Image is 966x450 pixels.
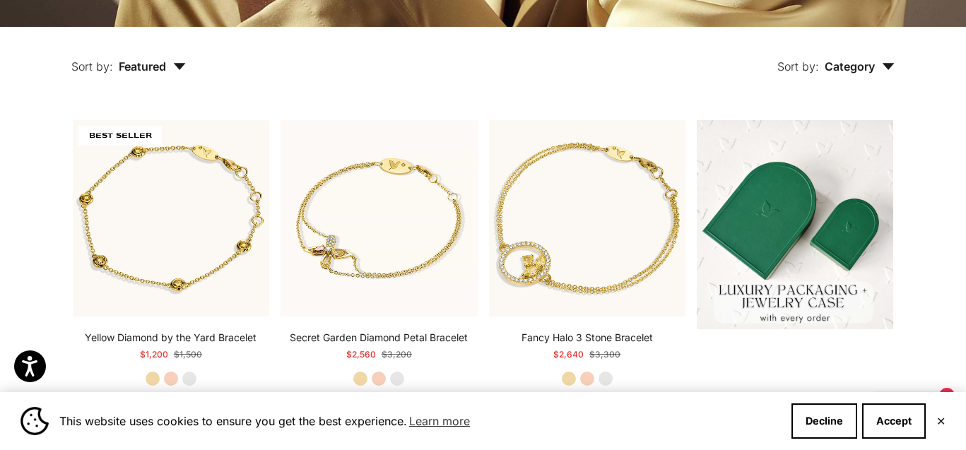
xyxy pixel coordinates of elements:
img: #YellowGold [73,120,269,316]
span: Featured [119,59,186,73]
button: Close [936,417,946,425]
a: Learn more [407,410,472,432]
button: Sort by: Featured [39,27,218,86]
sale-price: $2,640 [553,348,584,362]
a: #YellowGold #RoseGold #WhiteGold [73,120,269,316]
compare-at-price: $3,200 [382,348,412,362]
span: BEST SELLER [78,126,162,146]
a: Fancy Halo 3 Stone Bracelet [522,331,653,345]
a: Secret Garden Diamond Petal Bracelet [290,331,468,345]
a: #YellowGold #RoseGold #WhiteGold [281,120,477,316]
sale-price: $2,560 [346,348,376,362]
span: This website uses cookies to ensure you get the best experience. [59,410,780,432]
img: #YellowGold [281,120,477,316]
compare-at-price: $3,300 [589,348,620,362]
img: 1_efe35f54-c1b6-4cae-852f-b2bb124dc37f.png [697,120,893,329]
img: #YellowGold [489,120,685,316]
button: Sort by: Category [745,27,927,86]
img: Cookie banner [20,407,49,435]
sale-price: $1,200 [140,348,168,362]
compare-at-price: $1,500 [174,348,202,362]
button: Decline [791,403,857,439]
span: Sort by: [777,59,819,73]
span: Sort by: [71,59,113,73]
span: Category [825,59,895,73]
button: Accept [862,403,926,439]
a: Yellow Diamond by the Yard Bracelet [85,331,257,345]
